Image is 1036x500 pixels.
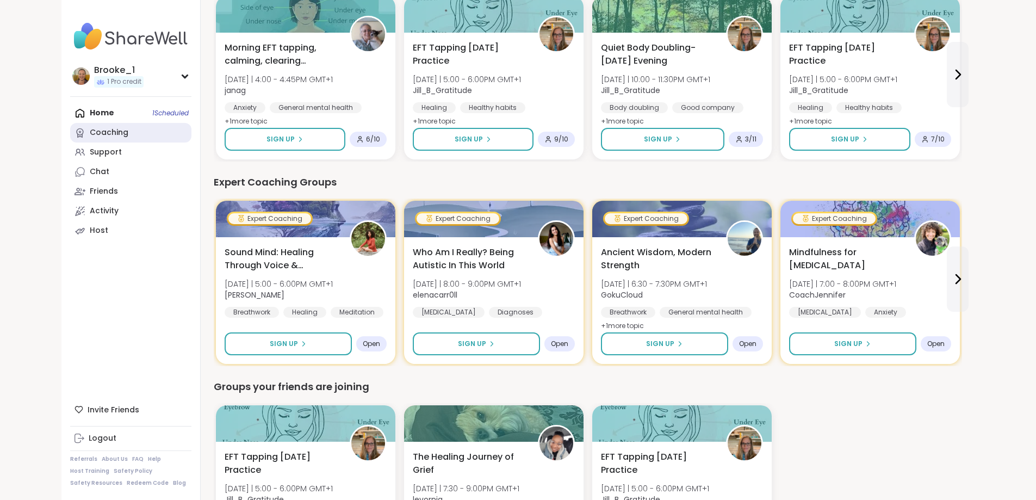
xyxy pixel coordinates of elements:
div: [MEDICAL_DATA] [413,307,485,318]
a: Support [70,143,191,162]
div: Healing [789,102,832,113]
div: General mental health [660,307,752,318]
span: Morning EFT tapping, calming, clearing exercises [225,41,338,67]
span: [DATE] | 5:00 - 6:00PM GMT+1 [225,483,333,494]
a: Chat [70,162,191,182]
div: Healthy habits [836,102,902,113]
button: Sign Up [413,128,533,151]
a: Activity [70,201,191,221]
a: Referrals [70,455,97,463]
span: Sign Up [831,134,859,144]
div: [MEDICAL_DATA] [789,307,861,318]
span: 9 / 10 [554,135,568,144]
div: Expert Coaching Groups [214,175,962,190]
b: GokuCloud [601,289,643,300]
div: Chat [90,166,109,177]
b: CoachJennifer [789,289,846,300]
img: Jill_B_Gratitude [539,17,573,51]
span: [DATE] | 5:00 - 6:00PM GMT+1 [789,74,897,85]
img: Jill_B_Gratitude [728,17,761,51]
span: [DATE] | 4:00 - 4:45PM GMT+1 [225,74,333,85]
div: Host [90,225,108,236]
div: Support [90,147,122,158]
span: Sign Up [834,339,863,349]
img: elenacarr0ll [539,222,573,256]
div: Activity [90,206,119,217]
a: About Us [102,455,128,463]
span: Quiet Body Doubling- [DATE] Evening [601,41,714,67]
a: FAQ [132,455,144,463]
a: Friends [70,182,191,201]
span: [DATE] | 7:30 - 9:00PM GMT+1 [413,483,519,494]
span: 1 Pro credit [107,77,141,87]
a: Host Training [70,467,109,475]
button: Sign Up [789,332,916,355]
a: Blog [173,479,186,487]
img: Jill_B_Gratitude [351,427,385,460]
span: Open [551,339,568,348]
span: [DATE] | 7:00 - 8:00PM GMT+1 [789,279,896,289]
img: CoachJennifer [916,222,950,256]
div: Diagnoses [489,307,542,318]
span: EFT Tapping [DATE] Practice [789,41,902,67]
a: Logout [70,429,191,448]
span: Sign Up [646,339,674,349]
span: [DATE] | 5:00 - 6:00PM GMT+1 [601,483,709,494]
span: Mindfulness for [MEDICAL_DATA] [789,246,902,272]
span: EFT Tapping [DATE] Practice [413,41,526,67]
span: The Healing Journey of Grief [413,450,526,477]
a: Coaching [70,123,191,143]
div: Invite Friends [70,400,191,419]
span: Sign Up [455,134,483,144]
div: Breathwork [601,307,655,318]
span: [DATE] | 10:00 - 11:30PM GMT+1 [601,74,710,85]
span: EFT Tapping [DATE] Practice [225,450,338,477]
b: Jill_B_Gratitude [413,85,472,96]
img: levornia [539,427,573,460]
span: 3 / 11 [745,135,756,144]
button: Sign Up [601,332,728,355]
span: [DATE] | 5:00 - 6:00PM GMT+1 [225,279,333,289]
div: Brooke_1 [94,64,144,76]
img: ShareWell Nav Logo [70,17,191,55]
span: 6 / 10 [366,135,380,144]
div: Healthy habits [460,102,525,113]
span: Open [927,339,945,348]
img: janag [351,17,385,51]
span: Sign Up [458,339,486,349]
span: [DATE] | 8:00 - 9:00PM GMT+1 [413,279,521,289]
span: Sign Up [644,134,672,144]
button: Sign Up [413,332,540,355]
div: Expert Coaching [228,213,311,224]
span: EFT Tapping [DATE] Practice [601,450,714,477]
div: Expert Coaching [417,213,499,224]
button: Sign Up [789,128,910,151]
img: Joana_Ayala [351,222,385,256]
span: Sound Mind: Healing Through Voice & Vibration [225,246,338,272]
div: Anxiety [865,307,906,318]
img: Brooke_1 [72,67,90,85]
div: General mental health [270,102,362,113]
span: Sign Up [270,339,298,349]
div: Logout [89,433,116,444]
b: elenacarr0ll [413,289,457,300]
span: Who Am I Really? Being Autistic In This World [413,246,526,272]
div: Breathwork [225,307,279,318]
img: Jill_B_Gratitude [916,17,950,51]
div: Coaching [90,127,128,138]
span: Sign Up [266,134,295,144]
button: Sign Up [601,128,724,151]
img: Jill_B_Gratitude [728,427,761,460]
span: [DATE] | 6:30 - 7:30PM GMT+1 [601,279,707,289]
a: Help [148,455,161,463]
span: [DATE] | 5:00 - 6:00PM GMT+1 [413,74,521,85]
span: Open [739,339,756,348]
a: Safety Policy [114,467,152,475]
div: Friends [90,186,118,197]
a: Redeem Code [127,479,169,487]
div: Good company [672,102,743,113]
span: Open [363,339,380,348]
button: Sign Up [225,332,352,355]
img: GokuCloud [728,222,761,256]
div: Expert Coaching [793,213,876,224]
